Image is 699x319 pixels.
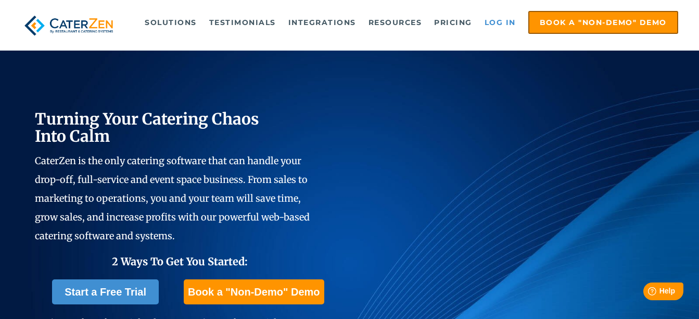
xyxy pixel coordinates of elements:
[429,12,477,33] a: Pricing
[204,12,281,33] a: Testimonials
[112,255,248,268] span: 2 Ways To Get You Started:
[184,279,324,304] a: Book a "Non-Demo" Demo
[35,109,259,146] span: Turning Your Catering Chaos Into Calm
[283,12,361,33] a: Integrations
[479,12,521,33] a: Log in
[606,278,688,308] iframe: Help widget launcher
[139,12,202,33] a: Solutions
[363,12,427,33] a: Resources
[528,11,678,34] a: Book a "Non-Demo" Demo
[133,11,678,34] div: Navigation Menu
[21,11,116,40] img: caterzen
[35,155,310,242] span: CaterZen is the only catering software that can handle your drop-off, full-service and event spac...
[52,279,159,304] a: Start a Free Trial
